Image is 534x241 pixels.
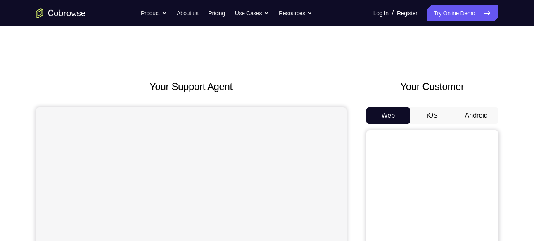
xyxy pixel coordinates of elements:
[392,8,394,18] span: /
[279,5,312,21] button: Resources
[366,107,411,124] button: Web
[36,79,347,94] h2: Your Support Agent
[208,5,225,21] a: Pricing
[141,5,167,21] button: Product
[177,5,198,21] a: About us
[36,8,85,18] a: Go to the home page
[454,107,498,124] button: Android
[427,5,498,21] a: Try Online Demo
[235,5,269,21] button: Use Cases
[410,107,454,124] button: iOS
[397,5,417,21] a: Register
[373,5,389,21] a: Log In
[366,79,498,94] h2: Your Customer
